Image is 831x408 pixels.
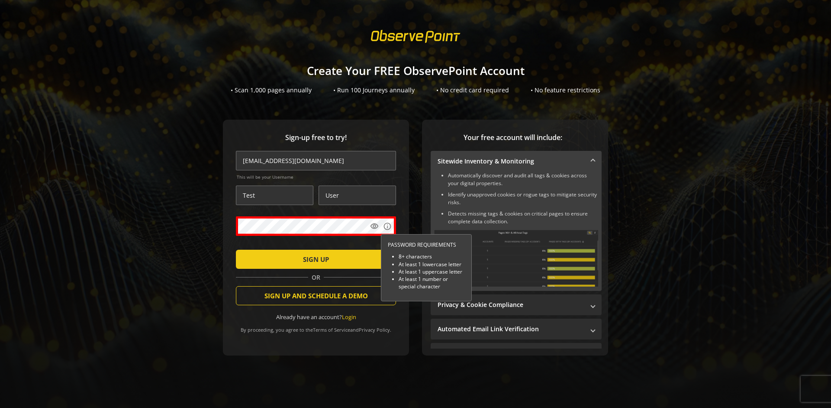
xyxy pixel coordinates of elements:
[448,172,598,187] li: Automatically discover and audit all tags & cookies across your digital properties.
[431,294,602,315] mat-expansion-panel-header: Privacy & Cookie Compliance
[236,313,396,321] div: Already have an account?
[370,222,379,231] mat-icon: visibility
[399,268,465,275] li: At least 1 uppercase letter
[431,133,595,143] span: Your free account will include:
[448,210,598,225] li: Detects missing tags & cookies on critical pages to ensure complete data collection.
[448,191,598,206] li: Identify unapproved cookies or rogue tags to mitigate security risks.
[264,288,368,304] span: SIGN UP AND SCHEDULE A DEMO
[431,343,602,364] mat-expansion-panel-header: Performance Monitoring with Web Vitals
[236,250,396,269] button: SIGN UP
[342,313,356,321] a: Login
[399,261,465,268] li: At least 1 lowercase letter
[237,174,396,180] span: This will be your Username
[303,251,329,267] span: SIGN UP
[438,325,584,333] mat-panel-title: Automated Email Link Verification
[431,151,602,172] mat-expansion-panel-header: Sitewide Inventory & Monitoring
[399,275,465,290] li: At least 1 number or special character
[236,151,396,170] input: Email Address (name@work-email.com) *
[236,286,396,305] button: SIGN UP AND SCHEDULE A DEMO
[438,300,584,309] mat-panel-title: Privacy & Cookie Compliance
[383,222,392,231] mat-icon: info
[333,86,415,95] div: • Run 100 Journeys annually
[431,319,602,339] mat-expansion-panel-header: Automated Email Link Verification
[308,273,324,282] span: OR
[313,326,350,333] a: Terms of Service
[359,326,390,333] a: Privacy Policy
[436,86,509,95] div: • No credit card required
[399,253,465,260] li: 8+ characters
[236,186,313,205] input: First Name *
[531,86,600,95] div: • No feature restrictions
[236,321,396,333] div: By proceeding, you agree to the and .
[236,133,396,143] span: Sign-up free to try!
[431,172,602,291] div: Sitewide Inventory & Monitoring
[319,186,396,205] input: Last Name *
[388,241,465,248] div: PASSWORD REQUIREMENTS
[231,86,312,95] div: • Scan 1,000 pages annually
[438,157,584,166] mat-panel-title: Sitewide Inventory & Monitoring
[434,230,598,287] img: Sitewide Inventory & Monitoring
